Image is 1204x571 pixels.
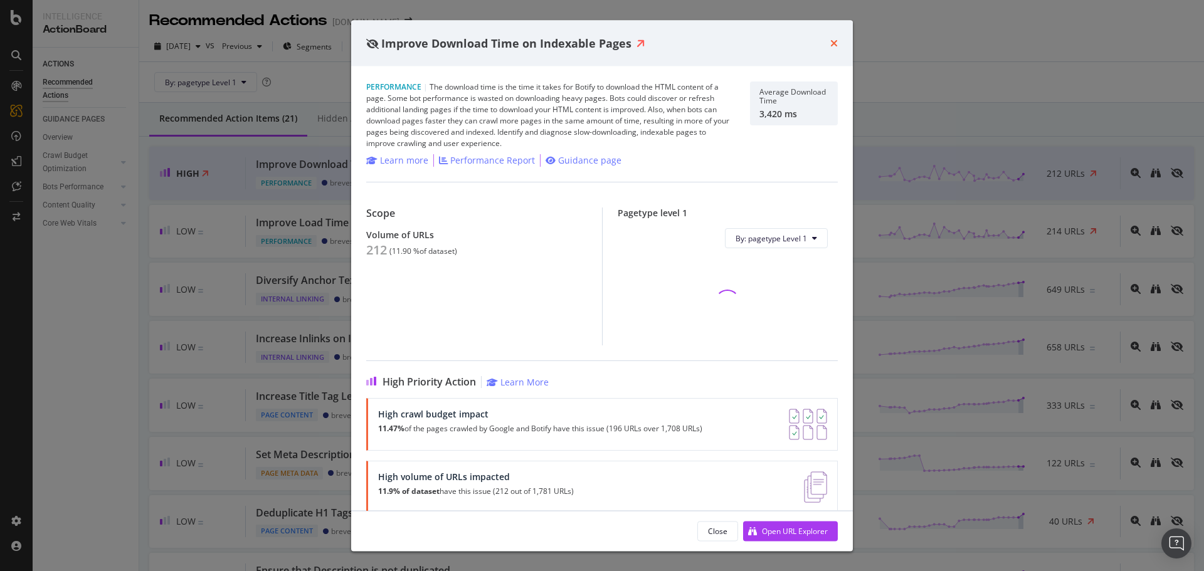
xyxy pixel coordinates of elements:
div: Guidance page [558,154,621,167]
div: Close [708,525,727,536]
div: High crawl budget impact [378,409,702,419]
a: Learn More [487,376,549,388]
a: Guidance page [546,154,621,167]
button: Close [697,521,738,541]
span: By: pagetype Level 1 [736,233,807,243]
div: High volume of URLs impacted [378,471,574,482]
div: modal [351,20,853,551]
div: Performance Report [450,154,535,167]
span: | [423,81,428,92]
a: Performance Report [439,154,535,167]
button: By: pagetype Level 1 [725,228,828,248]
div: Open URL Explorer [762,525,828,536]
div: Pagetype level 1 [618,207,838,218]
div: Scope [366,207,587,219]
div: ( 11.90 % of dataset ) [389,247,457,256]
div: Learn more [380,154,428,167]
div: eye-slash [366,38,379,48]
a: Learn more [366,154,428,167]
span: Performance [366,81,421,92]
span: Improve Download Time on Indexable Pages [381,35,631,50]
p: of the pages crawled by Google and Botify have this issue (196 URLs over 1,708 URLs) [378,424,702,433]
div: The download time is the time it takes for Botify to download the HTML content of a page. Some bo... [366,81,735,149]
button: Open URL Explorer [743,521,838,541]
strong: 11.9% of dataset [378,486,440,496]
p: have this issue (212 out of 1,781 URLs) [378,487,574,496]
div: Learn More [500,376,549,388]
div: times [830,35,838,51]
div: 212 [366,243,387,258]
span: High Priority Action [383,376,476,388]
div: Open Intercom Messenger [1161,528,1191,558]
img: AY0oso9MOvYAAAAASUVORK5CYII= [789,409,827,440]
div: Average Download Time [759,88,828,105]
strong: 11.47% [378,423,404,434]
div: Volume of URLs [366,229,587,240]
div: 3,420 ms [759,108,828,119]
img: e5DMFwAAAABJRU5ErkJggg== [804,471,827,503]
